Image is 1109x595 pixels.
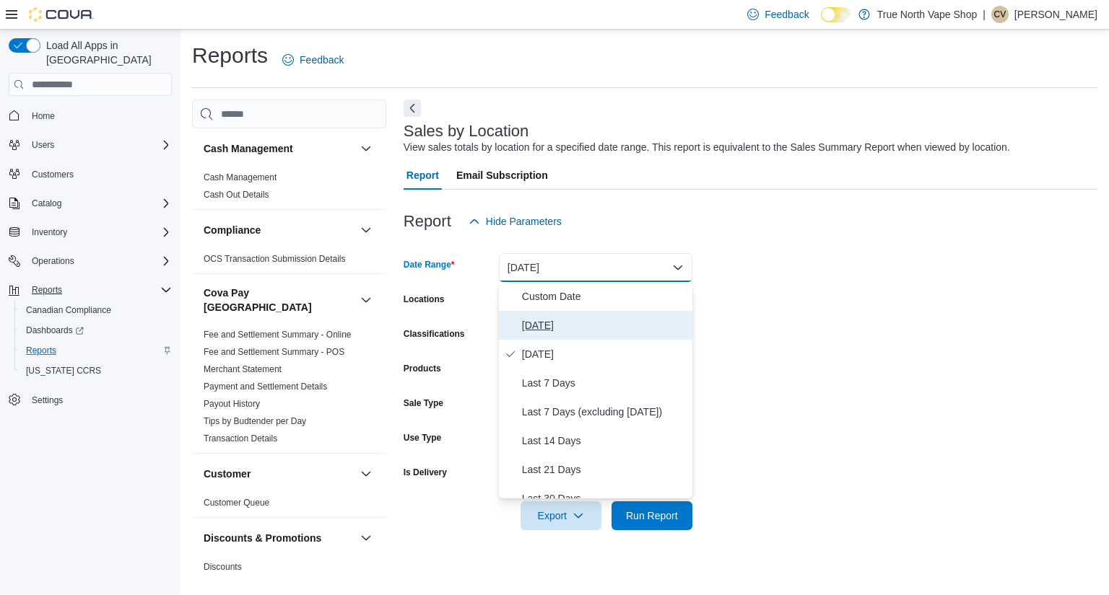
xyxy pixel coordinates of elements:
[3,193,178,213] button: Catalog
[821,7,851,22] input: Dark Mode
[20,322,172,339] span: Dashboards
[26,224,172,241] span: Inventory
[40,38,172,67] span: Load All Apps in [GEOGRAPHIC_DATA]
[357,529,375,547] button: Discounts & Promotions
[522,490,687,507] span: Last 30 Days
[357,221,375,239] button: Compliance
[404,397,443,409] label: Sale Type
[204,498,269,508] a: Customer Queue
[404,123,529,140] h3: Sales by Location
[456,161,548,190] span: Email Subscription
[404,363,441,374] label: Products
[32,284,62,296] span: Reports
[26,224,73,241] button: Inventory
[204,329,352,340] span: Fee and Settlement Summary - Online
[204,398,260,410] span: Payout History
[26,304,111,316] span: Canadian Compliance
[612,501,692,530] button: Run Report
[499,282,692,498] div: Select listbox
[26,365,101,376] span: [US_STATE] CCRS
[20,301,117,319] a: Canadian Compliance
[9,99,172,448] nav: Complex example
[14,320,178,340] a: Dashboards
[204,286,355,314] h3: Cova Pay [GEOGRAPHIC_DATA]
[529,501,593,530] span: Export
[404,100,421,117] button: Next
[204,399,260,409] a: Payout History
[204,254,346,264] a: OCS Transaction Submission Details
[20,301,172,319] span: Canadian Compliance
[3,105,178,125] button: Home
[32,169,74,180] span: Customers
[404,140,1010,155] div: View sales totals by location for a specified date range. This report is equivalent to the Sales ...
[192,41,268,70] h1: Reports
[192,494,386,517] div: Customer
[26,195,172,212] span: Catalog
[20,322,90,339] a: Dashboards
[26,391,172,409] span: Settings
[192,250,386,273] div: Compliance
[32,139,54,151] span: Users
[204,562,242,572] a: Discounts
[877,6,978,23] p: True North Vape Shop
[26,136,172,154] span: Users
[486,214,562,229] span: Hide Parameters
[404,467,447,478] label: Is Delivery
[522,432,687,449] span: Last 14 Days
[26,325,84,336] span: Dashboards
[26,106,172,124] span: Home
[204,172,277,183] span: Cash Management
[357,291,375,309] button: Cova Pay [GEOGRAPHIC_DATA]
[26,107,61,125] a: Home
[300,53,344,67] span: Feedback
[277,45,349,74] a: Feedback
[32,255,74,267] span: Operations
[204,497,269,508] span: Customer Queue
[404,294,445,305] label: Locations
[26,252,172,270] span: Operations
[991,6,1009,23] div: corry vaniersel
[32,198,61,209] span: Catalog
[204,416,306,426] a: Tips by Budtender per Day
[204,382,327,392] a: Payment and Settlement Details
[522,317,687,334] span: [DATE]
[3,389,178,410] button: Settings
[204,531,355,545] button: Discounts & Promotions
[522,403,687,420] span: Last 7 Days (excluding [DATE])
[14,300,178,320] button: Canadian Compliance
[204,467,355,481] button: Customer
[32,226,67,238] span: Inventory
[32,395,63,406] span: Settings
[204,531,321,545] h3: Discounts & Promotions
[983,6,986,23] p: |
[463,207,567,236] button: Hide Parameters
[522,288,687,305] span: Custom Date
[204,347,344,357] a: Fee and Settlement Summary - POS
[204,381,327,392] span: Payment and Settlement Details
[204,433,277,444] span: Transaction Details
[204,141,355,156] button: Cash Management
[26,281,68,299] button: Reports
[404,432,441,444] label: Use Type
[204,253,346,265] span: OCS Transaction Submission Details
[357,140,375,157] button: Cash Management
[32,110,55,122] span: Home
[404,213,451,230] h3: Report
[204,223,355,237] button: Compliance
[626,508,678,523] span: Run Report
[994,6,1006,23] span: cv
[204,141,293,156] h3: Cash Management
[522,461,687,478] span: Last 21 Days
[204,190,269,200] a: Cash Out Details
[204,330,352,340] a: Fee and Settlement Summary - Online
[3,222,178,242] button: Inventory
[357,465,375,482] button: Customer
[26,345,56,356] span: Reports
[20,362,107,379] a: [US_STATE] CCRS
[406,161,439,190] span: Report
[26,195,67,212] button: Catalog
[204,346,344,358] span: Fee and Settlement Summary - POS
[192,169,386,209] div: Cash Management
